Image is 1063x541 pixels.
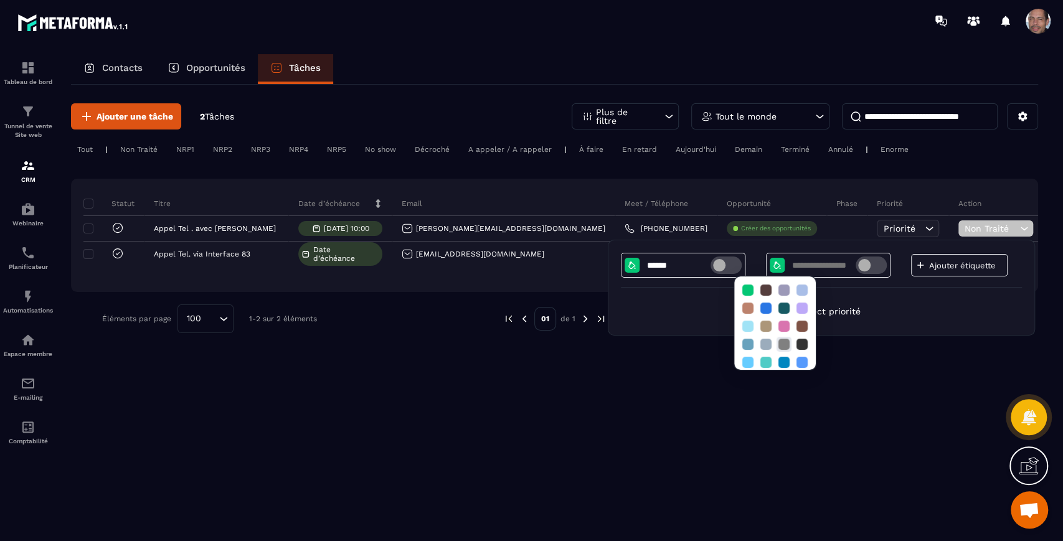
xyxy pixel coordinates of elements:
[182,312,206,326] span: 100
[958,199,981,209] p: Action
[324,224,369,233] p: [DATE] 10:00
[170,142,201,157] div: NRP1
[102,314,171,323] p: Éléments par page
[596,108,651,125] p: Plus de filtre
[71,103,181,129] button: Ajouter une tâche
[3,220,53,227] p: Webinaire
[874,142,915,157] div: Enorme
[3,280,53,323] a: automationsautomationsAutomatisations
[200,111,234,123] p: 2
[503,313,514,324] img: prev
[313,245,379,263] span: Date d’échéance
[534,307,556,331] p: 01
[289,62,321,73] p: Tâches
[207,142,239,157] div: NRP2
[965,223,1017,233] span: Non Traité
[205,111,234,121] span: Tâches
[114,142,164,157] div: Non Traité
[3,176,53,183] p: CRM
[625,199,688,209] p: Meet / Téléphone
[462,142,558,157] div: A appeler / A rappeler
[669,142,722,157] div: Aujourd'hui
[3,192,53,236] a: automationsautomationsWebinaire
[3,78,53,85] p: Tableau de bord
[580,313,591,324] img: next
[3,410,53,454] a: accountantaccountantComptabilité
[560,314,575,324] p: de 1
[822,142,859,157] div: Annulé
[729,142,768,157] div: Demain
[741,224,811,233] p: Créer des opportunités
[21,420,35,435] img: accountant
[177,304,234,333] div: Search for option
[884,223,915,233] span: Priorité
[71,54,155,84] a: Contacts
[21,104,35,119] img: formation
[359,142,402,157] div: No show
[154,224,276,233] p: Appel Tel . avec [PERSON_NAME]
[258,54,333,84] a: Tâches
[866,145,868,154] p: |
[249,314,317,323] p: 1-2 sur 2 éléments
[564,145,567,154] p: |
[3,394,53,401] p: E-mailing
[595,313,607,324] img: next
[71,142,99,157] div: Tout
[716,112,777,121] p: Tout le monde
[321,142,352,157] div: NRP5
[105,145,108,154] p: |
[21,245,35,260] img: scheduler
[155,54,258,84] a: Opportunités
[21,202,35,217] img: automations
[97,110,173,123] span: Ajouter une tâche
[727,199,771,209] p: Opportunité
[17,11,130,34] img: logo
[573,142,610,157] div: À faire
[877,199,903,209] p: Priorité
[154,199,171,209] p: Titre
[21,60,35,75] img: formation
[616,142,663,157] div: En retard
[519,313,530,324] img: prev
[3,263,53,270] p: Planificateur
[836,199,857,209] p: Phase
[206,312,216,326] input: Search for option
[3,149,53,192] a: formationformationCRM
[3,51,53,95] a: formationformationTableau de bord
[3,350,53,357] p: Espace membre
[773,300,870,322] button: Select priorité
[3,236,53,280] a: schedulerschedulerPlanificateur
[929,261,1004,270] p: Ajouter étiquette
[186,62,245,73] p: Opportunités
[3,95,53,149] a: formationformationTunnel de vente Site web
[154,250,250,258] p: Appel Tel. via Interface 83
[21,289,35,304] img: automations
[3,307,53,314] p: Automatisations
[775,142,816,157] div: Terminé
[87,199,135,209] p: Statut
[21,376,35,391] img: email
[102,62,143,73] p: Contacts
[283,142,314,157] div: NRP4
[3,367,53,410] a: emailemailE-mailing
[409,142,456,157] div: Décroché
[1011,491,1048,529] a: Ouvrir le chat
[625,223,707,233] a: [PHONE_NUMBER]
[3,323,53,367] a: automationsautomationsEspace membre
[245,142,276,157] div: NRP3
[298,199,360,209] p: Date d’échéance
[3,438,53,445] p: Comptabilité
[21,158,35,173] img: formation
[402,199,422,209] p: Email
[3,122,53,139] p: Tunnel de vente Site web
[21,332,35,347] img: automations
